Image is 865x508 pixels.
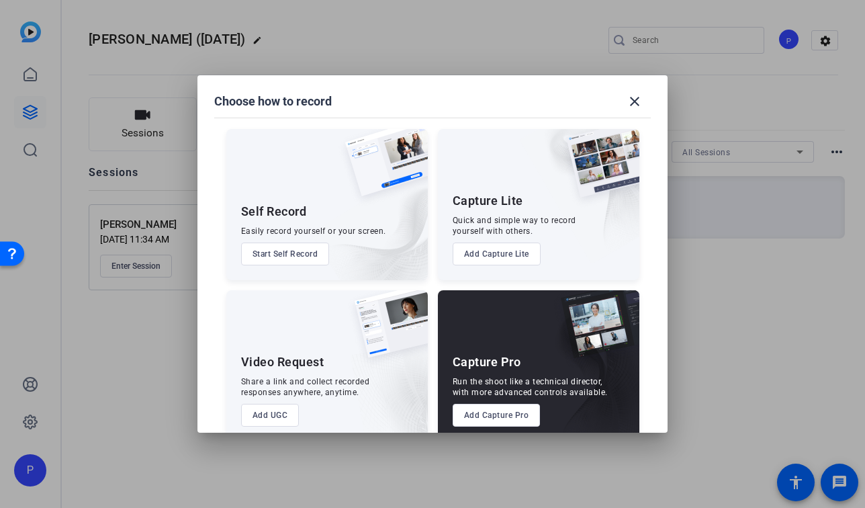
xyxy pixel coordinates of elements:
[453,404,541,427] button: Add Capture Pro
[556,129,639,211] img: capture-lite.png
[453,354,521,370] div: Capture Pro
[627,93,643,110] mat-icon: close
[551,290,639,372] img: capture-pro.png
[311,158,428,280] img: embarkstudio-self-record.png
[453,193,523,209] div: Capture Lite
[453,215,576,237] div: Quick and simple way to record yourself with others.
[241,226,386,237] div: Easily record yourself or your screen.
[350,332,428,441] img: embarkstudio-ugc-content.png
[345,290,428,372] img: ugc-content.png
[241,204,307,220] div: Self Record
[540,307,639,441] img: embarkstudio-capture-pro.png
[241,376,370,398] div: Share a link and collect recorded responses anywhere, anytime.
[453,376,608,398] div: Run the shoot like a technical director, with more advanced controls available.
[519,129,639,263] img: embarkstudio-capture-lite.png
[335,129,428,210] img: self-record.png
[214,93,332,110] h1: Choose how to record
[241,243,330,265] button: Start Self Record
[453,243,541,265] button: Add Capture Lite
[241,404,300,427] button: Add UGC
[241,354,324,370] div: Video Request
